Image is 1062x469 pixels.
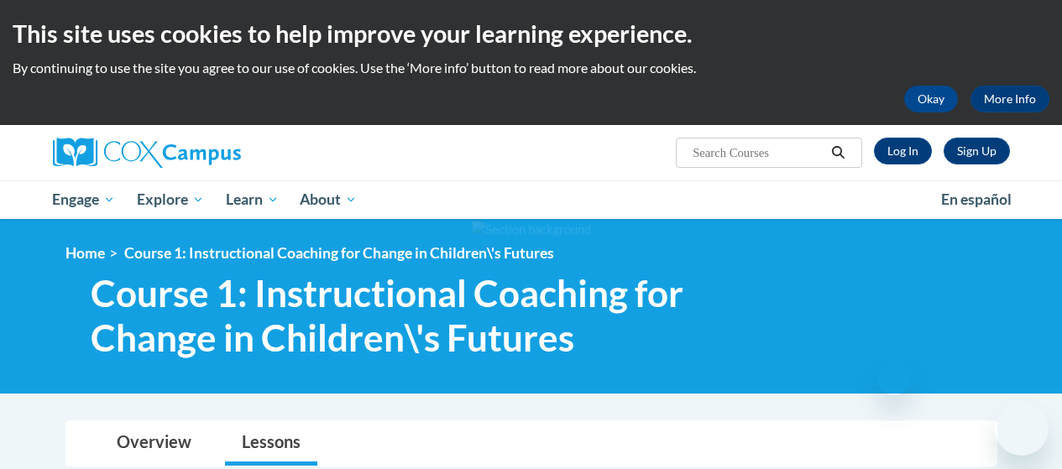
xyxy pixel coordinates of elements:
a: Learn [215,180,290,219]
a: About [289,180,368,219]
a: Register [944,138,1010,164]
span: En español [941,190,1012,208]
a: Engage [42,180,127,219]
a: Overview [100,421,208,466]
span: Learn [226,190,279,210]
img: Section background [472,221,591,239]
span: Engage [52,190,115,210]
span: Course 1: Instructional Coaching for Change in Children\'s Futures [124,244,554,262]
p: By continuing to use the site you agree to our use of cookies. Use the ‘More info’ button to read... [13,59,1049,77]
a: More Info [970,86,1049,112]
a: Home [65,244,105,262]
input: Search Courses [691,143,825,163]
span: About [300,190,357,210]
span: Explore [137,190,204,210]
span: Course 1: Instructional Coaching for Change in Children\'s Futures [91,271,783,360]
iframe: Close message [877,362,911,395]
a: En español [930,182,1023,217]
a: Cox Campus [53,138,355,168]
a: Log In [874,138,932,164]
button: Search [825,143,850,163]
a: Lessons [225,421,317,466]
h2: This site uses cookies to help improve your learning experience. [13,17,1049,50]
div: Main menu [40,180,1023,219]
iframe: Button to launch messaging window [995,402,1049,456]
button: Okay [904,86,958,112]
img: Cox Campus [53,138,241,168]
a: Explore [126,180,215,219]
